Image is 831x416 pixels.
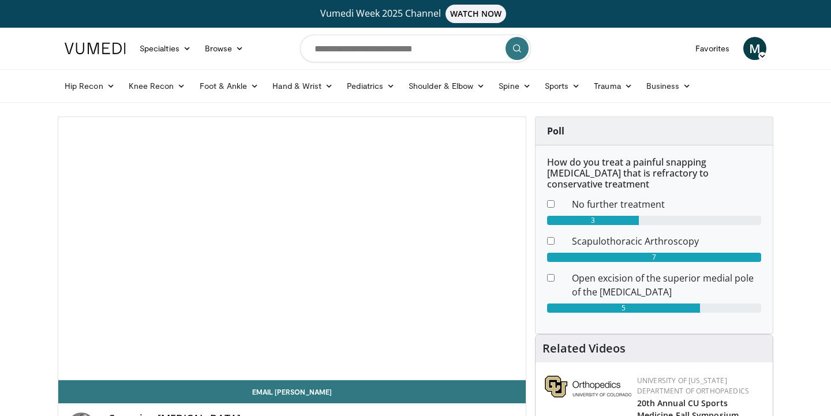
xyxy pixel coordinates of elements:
a: Specialties [133,37,198,60]
a: Business [639,74,698,98]
a: Hip Recon [58,74,122,98]
div: 7 [547,253,761,262]
dd: Scapulothoracic Arthroscopy [563,234,770,248]
a: Sports [538,74,587,98]
h4: Related Videos [542,342,626,355]
a: Browse [198,37,251,60]
a: Trauma [587,74,639,98]
a: Pediatrics [340,74,402,98]
a: Shoulder & Elbow [402,74,492,98]
a: Favorites [688,37,736,60]
a: Foot & Ankle [193,74,266,98]
video-js: Video Player [58,117,526,380]
a: Hand & Wrist [265,74,340,98]
a: Vumedi Week 2025 ChannelWATCH NOW [66,5,765,23]
div: 5 [547,303,700,313]
a: University of [US_STATE] Department of Orthopaedics [637,376,749,396]
div: 3 [547,216,639,225]
strong: Poll [547,125,564,137]
dd: Open excision of the superior medial pole of the [MEDICAL_DATA] [563,271,770,299]
img: 355603a8-37da-49b6-856f-e00d7e9307d3.png.150x105_q85_autocrop_double_scale_upscale_version-0.2.png [545,376,631,398]
a: M [743,37,766,60]
img: VuMedi Logo [65,43,126,54]
span: WATCH NOW [446,5,507,23]
dd: No further treatment [563,197,770,211]
a: Knee Recon [122,74,193,98]
a: Spine [492,74,537,98]
h6: How do you treat a painful snapping [MEDICAL_DATA] that is refractory to conservative treatment [547,157,761,190]
a: Email [PERSON_NAME] [58,380,526,403]
input: Search topics, interventions [300,35,531,62]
